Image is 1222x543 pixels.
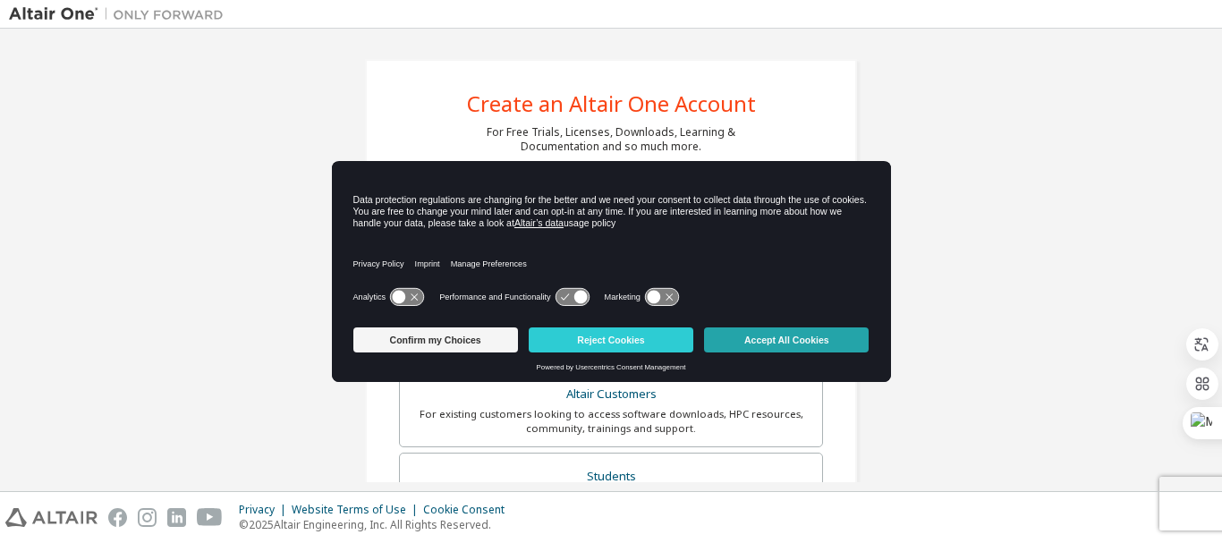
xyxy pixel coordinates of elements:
img: youtube.svg [197,508,223,527]
div: For Free Trials, Licenses, Downloads, Learning & Documentation and so much more. [487,125,735,154]
img: instagram.svg [138,508,157,527]
div: Altair Customers [411,382,811,407]
img: Altair One [9,5,233,23]
img: linkedin.svg [167,508,186,527]
div: For existing customers looking to access software downloads, HPC resources, community, trainings ... [411,407,811,436]
div: Students [411,464,811,489]
img: altair_logo.svg [5,508,98,527]
div: Create an Altair One Account [467,93,756,115]
div: Website Terms of Use [292,503,423,517]
img: facebook.svg [108,508,127,527]
div: Privacy [239,503,292,517]
div: Cookie Consent [423,503,515,517]
p: © 2025 Altair Engineering, Inc. All Rights Reserved. [239,517,515,532]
